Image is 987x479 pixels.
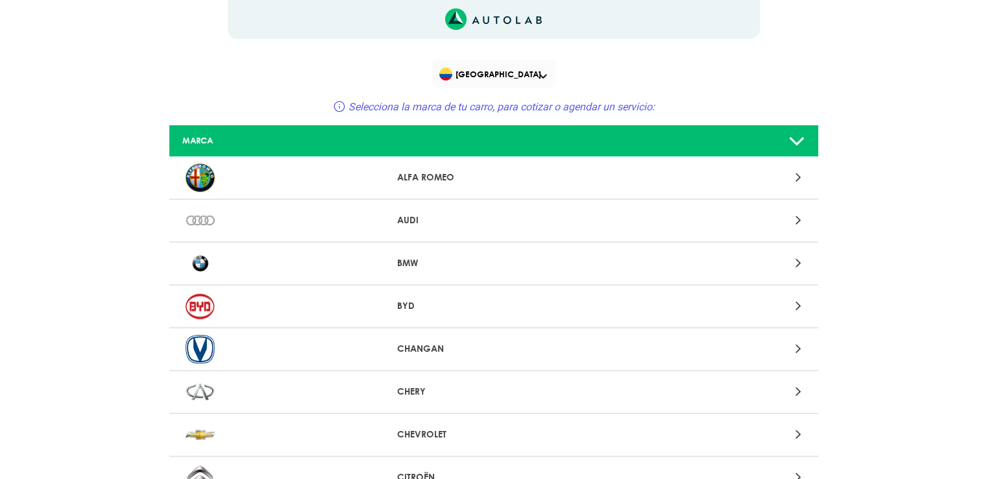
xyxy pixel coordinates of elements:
div: Flag of COLOMBIA[GEOGRAPHIC_DATA] [432,60,556,88]
img: Flag of COLOMBIA [439,68,452,80]
img: ALFA ROMEO [186,164,215,192]
img: BYD [186,292,215,321]
p: ALFA ROMEO [397,171,590,184]
p: BYD [397,299,590,313]
img: CHANGAN [186,335,215,363]
img: CHERY [186,378,215,406]
p: CHEVROLET [397,428,590,441]
a: MARCA [169,125,818,157]
span: Selecciona la marca de tu carro, para cotizar o agendar un servicio: [348,101,655,113]
p: AUDI [397,214,590,227]
img: AUDI [186,206,215,235]
img: CHEVROLET [186,421,215,449]
span: [GEOGRAPHIC_DATA] [439,65,550,83]
div: MARCA [173,134,387,147]
a: Link al sitio de autolab [445,12,542,25]
img: BMW [186,249,215,278]
p: CHANGAN [397,342,590,356]
p: CHERY [397,385,590,399]
p: BMW [397,256,590,270]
